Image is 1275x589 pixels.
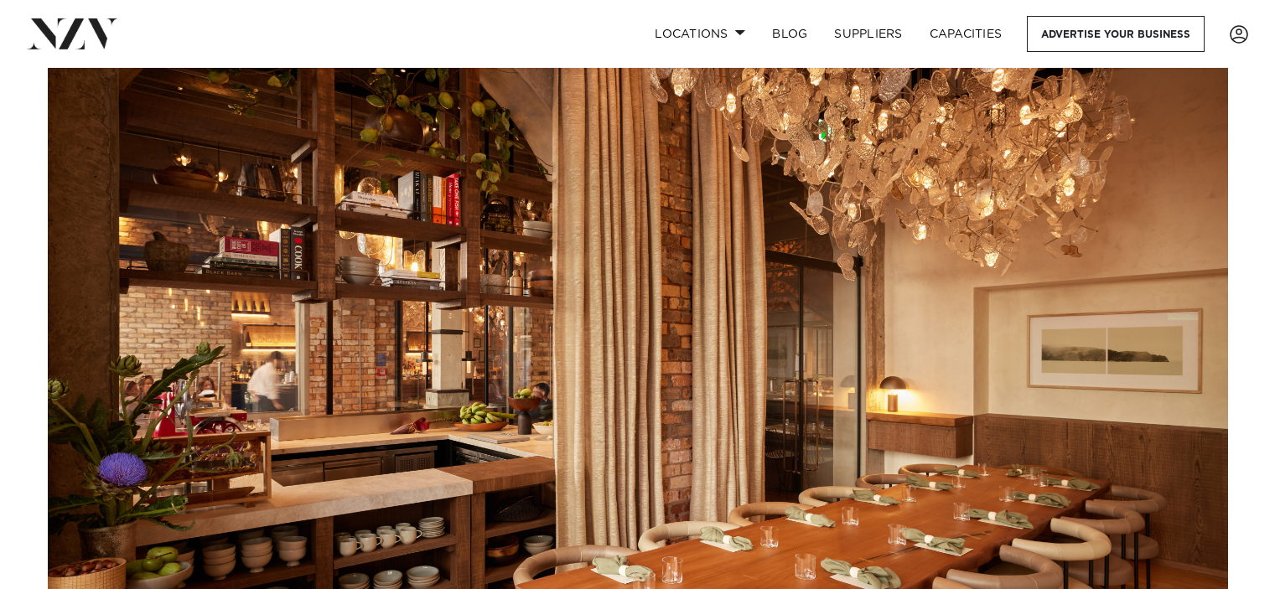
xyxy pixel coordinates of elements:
a: BLOG [759,16,821,52]
a: Advertise your business [1027,16,1205,52]
img: nzv-logo.png [27,18,118,49]
a: Capacities [916,16,1016,52]
a: Locations [641,16,759,52]
a: SUPPLIERS [821,16,915,52]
